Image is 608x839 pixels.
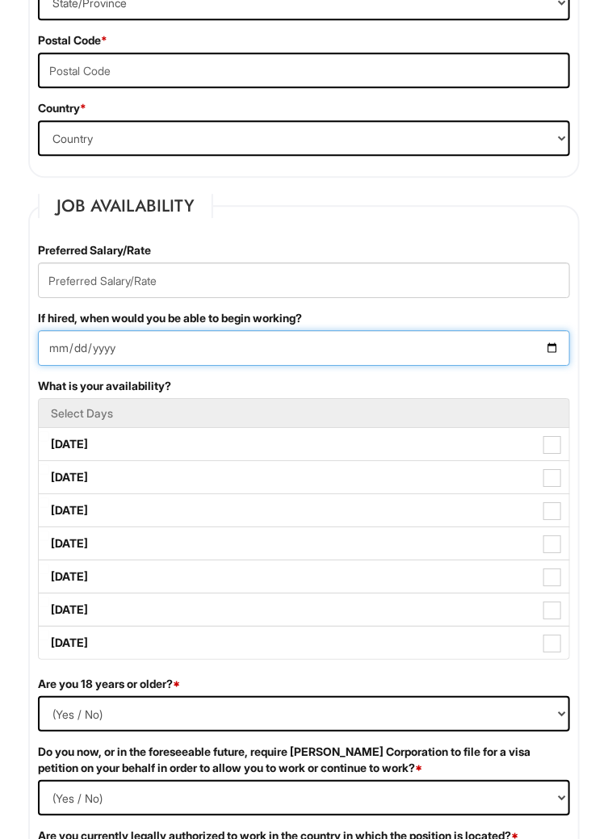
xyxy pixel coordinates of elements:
[38,378,171,394] label: What is your availability?
[38,242,151,258] label: Preferred Salary/Rate
[39,627,569,659] label: [DATE]
[38,262,570,298] input: Preferred Salary/Rate
[38,100,86,116] label: Country
[38,744,570,776] label: Do you now, or in the foreseeable future, require [PERSON_NAME] Corporation to file for a visa pe...
[39,461,569,493] label: [DATE]
[38,676,180,692] label: Are you 18 years or older?
[38,780,570,816] select: (Yes / No)
[39,428,569,460] label: [DATE]
[39,594,569,626] label: [DATE]
[38,696,570,732] select: (Yes / No)
[51,407,557,419] h5: Select Days
[38,32,107,48] label: Postal Code
[39,494,569,526] label: [DATE]
[38,310,302,326] label: If hired, when would you be able to begin working?
[39,560,569,593] label: [DATE]
[38,120,570,156] select: Country
[39,527,569,560] label: [DATE]
[38,52,570,88] input: Postal Code
[38,194,213,218] legend: Job Availability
